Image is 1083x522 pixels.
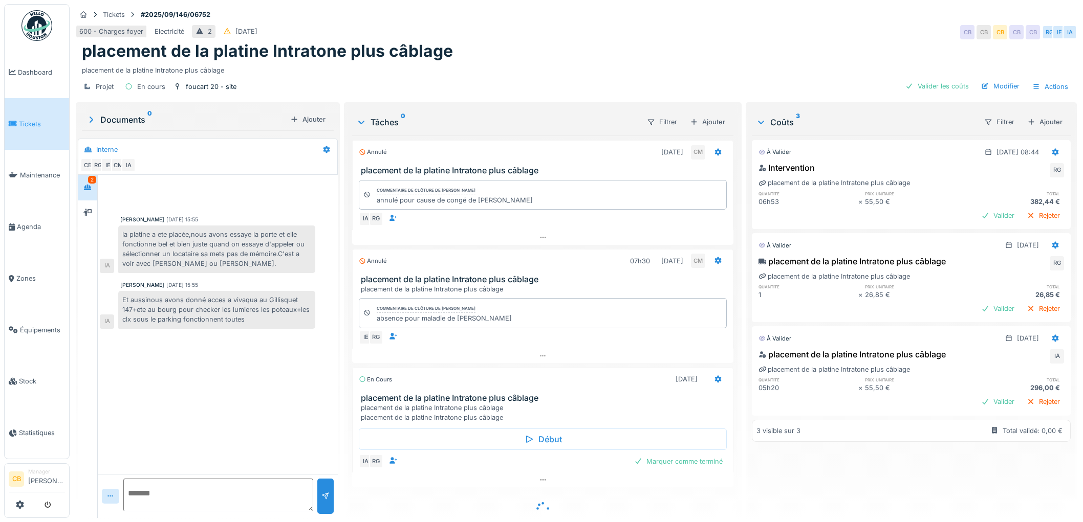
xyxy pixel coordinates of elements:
[759,283,858,290] h6: quantité
[147,114,152,126] sup: 0
[756,116,976,128] div: Coûts
[1052,25,1067,39] div: IE
[960,25,974,39] div: CB
[964,383,1064,393] div: 296,00 €
[359,212,373,226] div: IA
[661,147,683,157] div: [DATE]
[5,98,69,150] a: Tickets
[120,281,164,289] div: [PERSON_NAME]
[166,216,198,223] div: [DATE] 15:55
[642,115,682,129] div: Filtrer
[101,158,115,172] div: IE
[759,162,815,174] div: Intervention
[20,170,65,180] span: Maintenance
[977,79,1024,93] div: Modifier
[17,222,65,232] span: Agenda
[369,454,383,468] div: RG
[88,176,96,184] div: 2
[759,290,858,300] div: 1
[118,291,315,329] div: Et aussinous avons donné acces a vivaqua au Gillisquet 147+ete au bourg pour checker les lumieres...
[120,216,164,223] div: [PERSON_NAME]
[361,403,729,422] div: placement de la platine Intratone plus câblage placement de la platine Intratone plus câblage
[28,468,65,475] div: Manager
[5,253,69,304] a: Zones
[20,325,65,335] span: Équipements
[630,256,650,266] div: 07h30
[5,356,69,407] a: Stock
[9,471,24,487] li: CB
[5,201,69,253] a: Agenda
[359,330,373,345] div: IE
[759,383,858,393] div: 05h20
[964,190,1064,197] h6: total
[1028,79,1073,94] div: Actions
[82,41,453,61] h1: placement de la platine Intratone plus câblage
[19,376,65,386] span: Stock
[377,195,533,205] div: annulé pour cause de congé de [PERSON_NAME]
[19,428,65,438] span: Statistiques
[1009,25,1024,39] div: CB
[977,395,1019,408] div: Valider
[1017,240,1039,250] div: [DATE]
[759,255,946,267] div: placement de la platine Intratone plus câblage
[1050,256,1064,270] div: RG
[964,290,1064,300] div: 26,85 €
[186,82,236,92] div: foucart 20 - site
[661,256,683,266] div: [DATE]
[377,305,475,312] div: Commentaire de clôture de [PERSON_NAME]
[5,47,69,98] a: Dashboard
[359,375,392,384] div: En cours
[858,197,865,207] div: ×
[759,334,791,343] div: À valider
[686,115,729,129] div: Ajouter
[759,365,910,374] div: placement de la platine Intratone plus câblage
[103,10,125,19] div: Tickets
[630,455,727,468] div: Marquer comme terminé
[9,468,65,492] a: CB Manager[PERSON_NAME]
[858,383,865,393] div: ×
[858,290,865,300] div: ×
[796,116,800,128] sup: 3
[676,374,698,384] div: [DATE]
[100,314,114,329] div: IA
[155,27,184,36] div: Electricité
[756,426,800,436] div: 3 visible sur 3
[359,148,387,156] div: Annulé
[964,197,1064,207] div: 382,44 €
[111,158,125,172] div: CM
[121,158,136,172] div: IA
[759,241,791,250] div: À valider
[18,67,65,77] span: Dashboard
[997,147,1039,157] div: [DATE] 08:44
[1063,25,1077,39] div: IA
[356,116,639,128] div: Tâches
[1003,426,1063,436] div: Total validé: 0,00 €
[759,348,946,360] div: placement de la platine Intratone plus câblage
[86,114,286,126] div: Documents
[901,79,973,93] div: Valider les coûts
[759,148,791,156] div: À valider
[369,330,383,345] div: RG
[977,302,1019,315] div: Valider
[369,212,383,226] div: RG
[361,284,729,294] div: placement de la platine Intratone plus câblage
[21,10,52,41] img: Badge_color-CXgf-gQk.svg
[28,468,65,490] li: [PERSON_NAME]
[401,116,405,128] sup: 0
[286,112,330,126] div: Ajouter
[691,254,705,268] div: CM
[377,313,512,323] div: absence pour maladie de [PERSON_NAME]
[993,25,1007,39] div: CB
[235,27,257,36] div: [DATE]
[361,275,729,284] h3: placement de la platine Intratone plus câblage
[5,150,69,201] a: Maintenance
[759,376,858,383] h6: quantité
[137,82,165,92] div: En cours
[100,259,114,273] div: IA
[1017,333,1039,343] div: [DATE]
[96,145,118,154] div: Interne
[865,290,965,300] div: 26,85 €
[137,10,214,19] strong: #2025/09/146/06752
[80,158,95,172] div: CB
[1023,209,1064,222] div: Rejeter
